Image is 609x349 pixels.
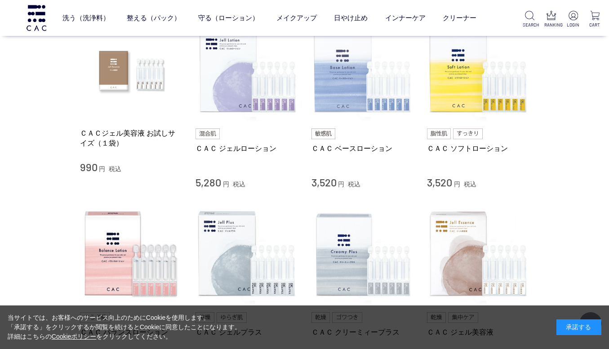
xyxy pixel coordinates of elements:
[311,128,336,139] img: 敏感肌
[427,176,452,189] span: 3,520
[454,181,460,188] span: 円
[127,6,181,30] a: 整える（パック）
[80,160,98,173] span: 990
[311,176,337,189] span: 3,520
[109,165,121,172] span: 税込
[25,5,48,31] img: logo
[566,22,580,28] p: LOGIN
[588,22,602,28] p: CART
[223,181,229,188] span: 円
[338,181,344,188] span: 円
[99,165,105,172] span: 円
[427,144,529,153] a: ＣＡＣ ソフトローション
[276,6,317,30] a: メイクアップ
[196,128,220,139] img: 混合肌
[8,313,241,341] div: 当サイトでは、お客様へのサービス向上のためにCookieを使用します。 「承諾する」をクリックするか閲覧を続けるとCookieに同意したことになります。 詳細はこちらの をクリックしてください。
[566,11,580,28] a: LOGIN
[523,22,537,28] p: SEARCH
[196,176,221,189] span: 5,280
[453,128,483,139] img: すっきり
[198,6,259,30] a: 守る（ローション）
[196,144,298,153] a: ＣＡＣ ジェルローション
[80,203,182,305] img: ＣＡＣ バランスローション
[311,19,414,122] img: ＣＡＣ ベースローション
[233,181,245,188] span: 税込
[196,203,298,305] img: ＣＡＣ ジェルプラス
[52,333,97,340] a: Cookieポリシー
[80,128,182,148] a: ＣＡＣジェル美容液 お試しサイズ（１袋）
[427,128,451,139] img: 脂性肌
[443,6,476,30] a: クリーナー
[62,6,110,30] a: 洗う（洗浄料）
[385,6,426,30] a: インナーケア
[80,19,182,122] img: ＣＡＣジェル美容液 お試しサイズ（１袋）
[588,11,602,28] a: CART
[523,11,537,28] a: SEARCH
[311,203,414,305] img: ＣＡＣ クリーミィープラス
[334,6,368,30] a: 日やけ止め
[348,181,360,188] span: 税込
[544,11,558,28] a: RANKING
[311,144,414,153] a: ＣＡＣ ベースローション
[427,19,529,122] img: ＣＡＣ ソフトローション
[544,22,558,28] p: RANKING
[196,19,298,122] img: ＣＡＣ ジェルローション
[427,203,529,305] img: ＣＡＣ ジェル美容液
[464,181,476,188] span: 税込
[556,319,601,335] div: 承諾する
